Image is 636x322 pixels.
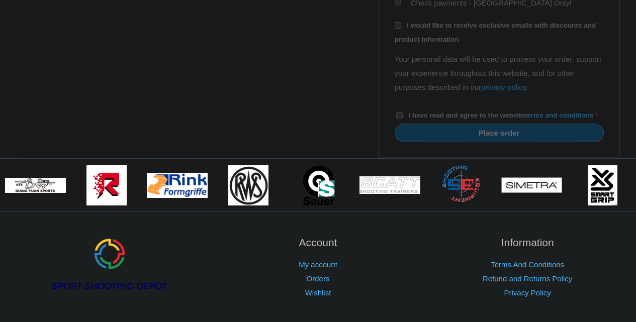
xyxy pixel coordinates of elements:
aside: Footer Widget 1 [17,235,201,316]
a: My account [299,260,337,269]
aside: Footer Widget 2 [226,235,410,300]
a: Wishlist [305,288,331,297]
aside: Footer Widget 3 [435,235,620,300]
a: Orders [307,274,330,283]
nav: Information [435,258,620,300]
a: Privacy Policy [504,288,551,297]
a: Terms And Conditions [491,260,564,269]
h2: Account [226,235,410,251]
h2: Information [435,235,620,251]
nav: Account [226,258,410,300]
a: Refund and Returns Policy [483,274,572,283]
